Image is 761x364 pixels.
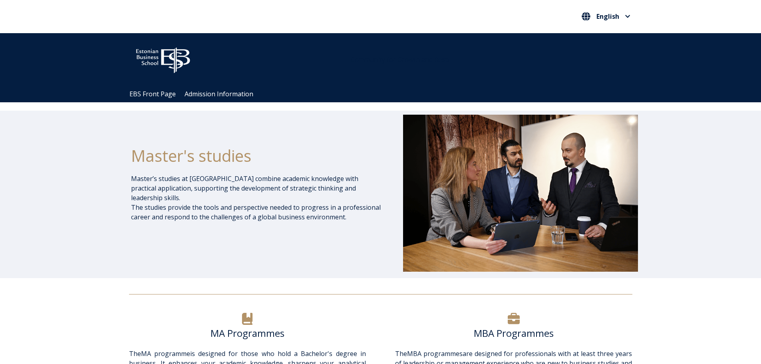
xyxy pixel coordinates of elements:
[129,41,197,76] img: ebs_logo2016_white
[407,349,463,358] a: MBA programmes
[580,10,632,23] nav: Select your language
[131,174,382,222] p: Master’s studies at [GEOGRAPHIC_DATA] combine academic knowledge with practical application, supp...
[351,55,449,64] span: Community for Growth and Resp
[395,327,632,339] h6: MBA Programmes
[596,13,619,20] span: English
[580,10,632,23] button: English
[129,90,176,98] a: EBS Front Page
[403,115,638,271] img: DSC_1073
[185,90,253,98] a: Admission Information
[131,146,382,166] h1: Master's studies
[125,86,644,102] div: Navigation Menu
[129,327,366,339] h6: MA Programmes
[141,349,190,358] a: MA programme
